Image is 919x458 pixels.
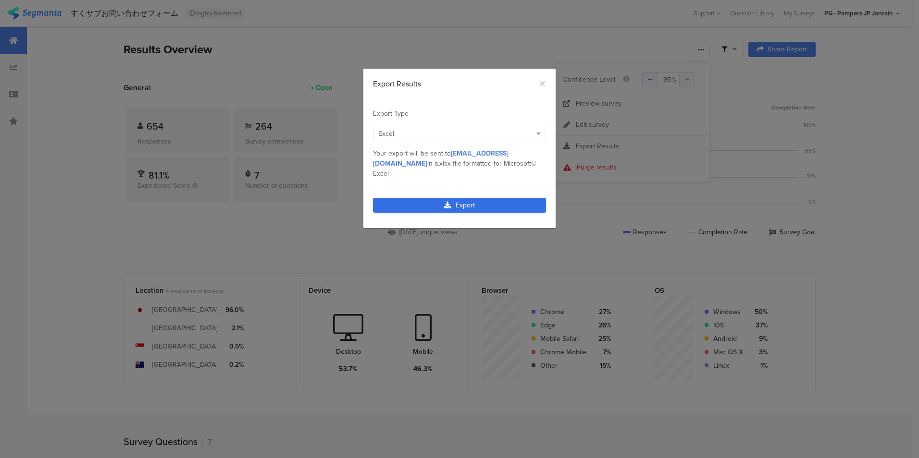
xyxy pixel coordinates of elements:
[373,198,546,213] a: Export
[373,78,546,89] div: Export Results
[378,129,394,139] span: Excel
[373,158,536,179] span: .xlsx file formatted for Microsoft© Excel
[538,78,546,89] button: Close
[373,108,546,119] div: Export Type
[373,148,546,179] div: Your export will be sent to in a
[363,69,556,228] div: dialog
[373,148,509,169] span: [EMAIL_ADDRESS][DOMAIN_NAME]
